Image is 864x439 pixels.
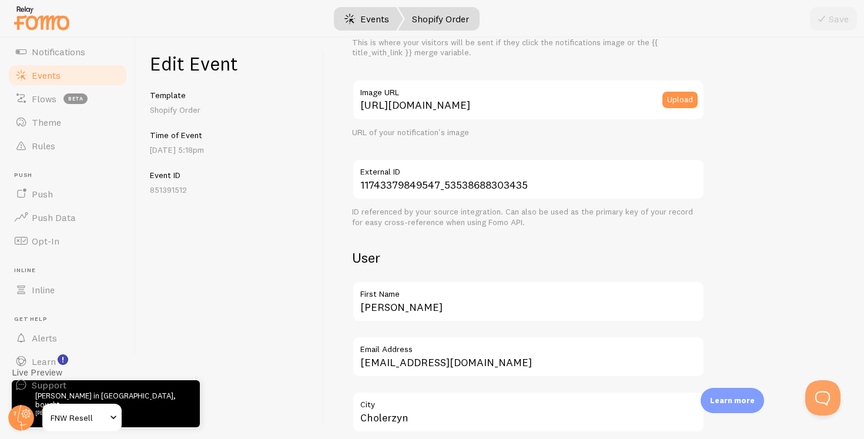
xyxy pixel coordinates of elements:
[7,206,128,229] a: Push Data
[352,391,705,411] label: City
[32,284,55,296] span: Inline
[352,207,705,227] div: ID referenced by your source integration. Can also be used as the primary key of your record for ...
[710,395,755,406] p: Learn more
[32,356,56,367] span: Learn
[150,170,309,180] h5: Event ID
[12,3,71,33] img: fomo-relay-logo-orange.svg
[32,235,59,247] span: Opt-In
[7,40,128,63] a: Notifications
[352,38,705,58] div: This is where your visitors will be sent if they click the notifications image or the {{ title_wi...
[7,278,128,301] a: Inline
[352,159,705,179] label: External ID
[63,93,88,104] span: beta
[150,144,309,156] p: [DATE] 5:18pm
[32,69,61,81] span: Events
[7,350,128,373] a: Learn
[352,281,705,301] label: First Name
[14,267,128,274] span: Inline
[352,79,705,99] label: Image URL
[51,411,106,425] span: FNW Resell
[14,172,128,179] span: Push
[32,188,53,200] span: Push
[32,116,61,128] span: Theme
[32,93,56,105] span: Flows
[150,52,309,76] h1: Edit Event
[150,184,309,196] p: 851391512
[352,249,705,267] h2: User
[7,110,128,134] a: Theme
[662,92,698,108] button: Upload
[32,46,85,58] span: Notifications
[7,373,128,397] a: Support
[42,404,122,432] a: FNW Resell
[352,336,705,356] label: Email Address
[7,229,128,253] a: Opt-In
[32,212,76,223] span: Push Data
[7,182,128,206] a: Push
[150,130,309,140] h5: Time of Event
[32,379,66,391] span: Support
[7,87,128,110] a: Flows beta
[7,326,128,350] a: Alerts
[7,63,128,87] a: Events
[352,128,705,138] div: URL of your notification's image
[14,316,128,323] span: Get Help
[32,140,55,152] span: Rules
[7,134,128,157] a: Rules
[150,90,309,100] h5: Template
[805,380,840,415] iframe: Help Scout Beacon - Open
[701,388,764,413] div: Learn more
[150,104,309,116] p: Shopify Order
[58,354,68,365] svg: <p>Watch New Feature Tutorials!</p>
[32,332,57,344] span: Alerts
